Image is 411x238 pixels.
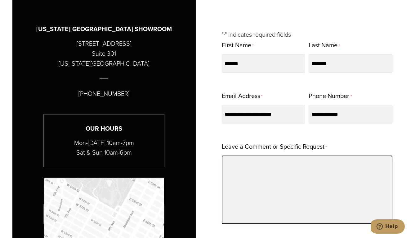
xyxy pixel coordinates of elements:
[222,40,253,52] label: First Name
[309,40,340,52] label: Last Name
[371,219,405,235] iframe: Opens a widget where you can chat to one of our agents
[36,24,172,34] h3: [US_STATE][GEOGRAPHIC_DATA] SHOWROOM
[309,90,351,102] label: Phone Number
[222,90,262,102] label: Email Address
[222,141,327,153] label: Leave a Comment or Specific Request
[78,89,130,99] p: [PHONE_NUMBER]
[44,124,164,133] h3: Our Hours
[222,30,393,40] p: " " indicates required fields
[59,39,150,68] p: [STREET_ADDRESS] Suite 301 [US_STATE][GEOGRAPHIC_DATA]
[44,138,164,157] p: Mon-[DATE] 10am-7pm Sat & Sun 10am-6pm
